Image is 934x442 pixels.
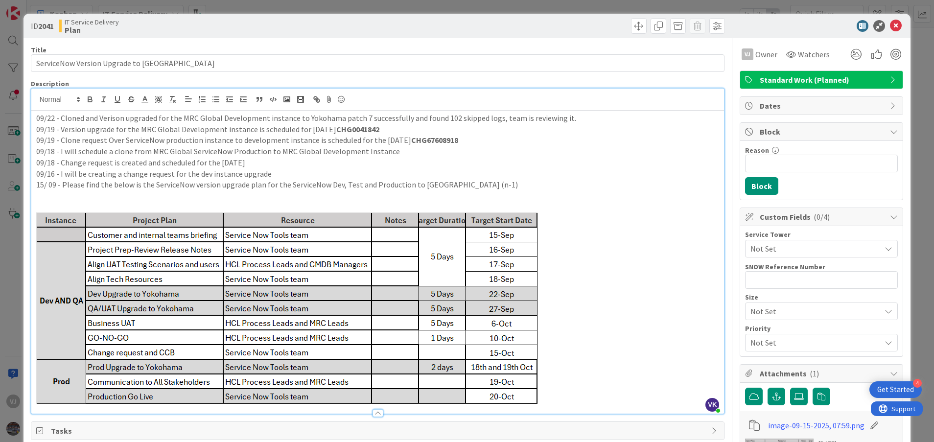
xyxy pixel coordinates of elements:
span: Tasks [51,425,707,437]
p: 15/ 09 - Please find the below is the ServiceNow version upgrade plan for the ServiceNow Dev, Tes... [36,179,720,190]
strong: CHG0041842 [336,124,379,134]
span: Support [21,1,45,13]
button: Block [745,177,778,195]
p: 09/18 - I will schedule a clone from MRC Global ServiceNow Production to MRC Global Development I... [36,146,720,157]
p: 09/22 - Cloned and Verison upgraded for the MRC Global Development instance to Yokohama patch 7 s... [36,113,720,124]
span: Attachments [760,368,885,379]
span: IT Service Delivery [65,18,119,26]
div: Priority [745,325,898,332]
div: Service Tower [745,231,898,238]
p: 09/19 - Clone request Over ServiceNow production instance to development instance is scheduled fo... [36,135,720,146]
span: VK [705,398,719,412]
div: Open Get Started checklist, remaining modules: 4 [869,381,922,398]
label: SNOW Reference Number [745,262,825,271]
label: Reason [745,146,769,155]
label: Title [31,46,47,54]
span: Not Set [750,304,876,318]
span: Not Set [750,243,881,255]
img: image.png [36,212,537,404]
span: ( 0/4 ) [814,212,830,222]
p: 09/19 - Version upgrade for the MRC Global Development instance is scheduled for [DATE] [36,124,720,135]
p: 09/18 - Change request is created and scheduled for the [DATE] [36,157,720,168]
span: Description [31,79,69,88]
span: ID [31,20,54,32]
input: type card name here... [31,54,725,72]
span: Block [760,126,885,138]
span: ( 1 ) [810,369,819,378]
span: Standard Work (Planned) [760,74,885,86]
div: Size [745,294,898,301]
span: Not Set [750,336,876,349]
div: VJ [742,48,753,60]
b: Plan [65,26,119,34]
span: Owner [755,48,777,60]
strong: CHG67608918 [411,135,458,145]
span: Watchers [798,48,830,60]
a: image-09-15-2025, 07:59.png [768,419,864,431]
p: 09/16 - I will be creating a change request for the dev instance upgrade [36,168,720,180]
span: Custom Fields [760,211,885,223]
div: Get Started [877,385,914,395]
b: 2041 [38,21,54,31]
span: Dates [760,100,885,112]
div: 4 [913,379,922,388]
